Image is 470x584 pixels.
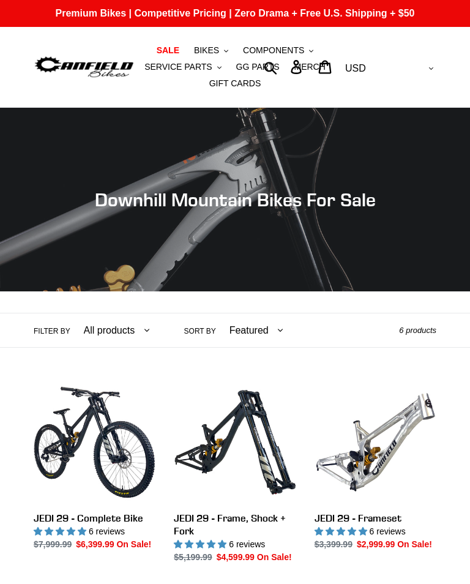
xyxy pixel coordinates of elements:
span: GIFT CARDS [209,78,261,89]
button: SERVICE PARTS [138,59,227,75]
a: GG PARTS [230,59,286,75]
span: COMPONENTS [243,45,304,56]
span: BIKES [194,45,219,56]
span: GG PARTS [236,62,280,72]
button: BIKES [188,42,234,59]
label: Filter by [34,326,70,337]
span: 6 products [399,326,436,335]
label: Sort by [184,326,216,337]
span: SALE [157,45,179,56]
button: COMPONENTS [237,42,319,59]
a: GIFT CARDS [203,75,267,92]
a: SALE [151,42,185,59]
span: Downhill Mountain Bikes For Sale [95,189,376,211]
span: SERVICE PARTS [144,62,212,72]
img: Canfield Bikes [34,54,135,80]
